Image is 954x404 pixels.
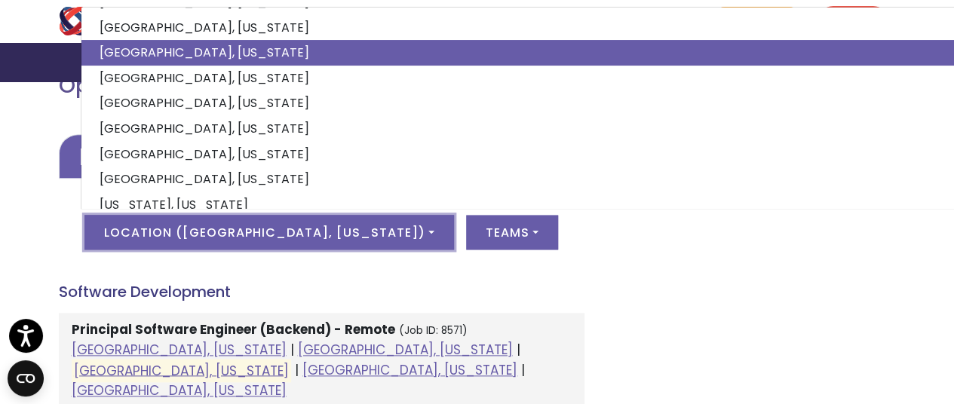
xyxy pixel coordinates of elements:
h4: Software Development [59,283,584,301]
span: | [517,341,520,359]
button: Location ([GEOGRAPHIC_DATA], [US_STATE]) [84,215,454,249]
h2: Open Positions [59,73,584,99]
a: [GEOGRAPHIC_DATA], [US_STATE] [302,361,517,379]
strong: Principal Software Engineer (Backend) - Remote [72,320,395,338]
a: [GEOGRAPHIC_DATA], [US_STATE] [72,341,287,359]
button: Teams [466,215,558,249]
a: [GEOGRAPHIC_DATA], [US_STATE] [72,381,287,399]
span: | [290,341,294,359]
small: (Job ID: 8571) [399,323,468,338]
span: | [521,361,525,379]
img: Veradigm logo [59,7,191,35]
a: [GEOGRAPHIC_DATA] [59,134,265,179]
a: [GEOGRAPHIC_DATA], [US_STATE] [298,341,513,359]
a: Login [817,6,888,37]
button: Open CMP widget [8,360,44,396]
a: [GEOGRAPHIC_DATA], [US_STATE] [74,361,289,379]
span: | [295,361,299,379]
